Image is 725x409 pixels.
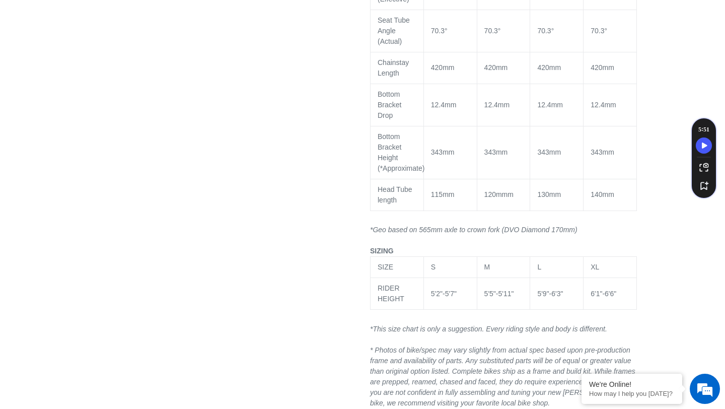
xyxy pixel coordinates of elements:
[591,101,616,109] span: 12.4mm
[370,247,394,255] span: SIZING
[431,27,448,35] span: 70.3°
[591,148,614,156] span: 343mm
[67,56,184,70] div: Chat with us now
[537,148,561,156] span: 343mm
[378,283,416,304] div: RIDER HEIGHT
[370,346,635,407] span: * Photos of bike/spec may vary slightly from actual spec based upon pre-production frame and avai...
[431,148,455,156] span: 343mm
[484,190,514,198] span: 120mmm
[378,185,412,204] span: Head Tube length
[370,226,577,234] span: *Geo based on 565mm axle to crown fork (DVO Diamond 170mm)
[431,101,457,109] span: 12.4mm
[537,63,561,72] span: 420mm
[537,190,561,198] span: 130mm
[591,289,629,299] div: 6'1"-6'6"
[591,262,629,272] div: XL
[589,390,675,397] p: How may I help you today?
[431,289,470,299] div: 5'2"-5'7"
[484,148,508,156] span: 343mm
[591,63,614,72] span: 420mm
[589,380,675,388] div: We're Online!
[537,289,576,299] div: 5'9"-6'3"
[431,63,455,72] span: 420mm
[11,55,26,71] div: Navigation go back
[537,262,576,272] div: L
[378,132,424,172] span: Bottom Bracket Height (*Approximate)
[378,90,401,119] span: Bottom Bracket Drop
[431,190,455,198] span: 115mm
[591,27,607,35] span: 70.3°
[484,63,508,72] span: 420mm
[378,58,409,77] span: Chainstay Length
[484,289,523,299] div: 5'5"-5'11"
[378,262,416,272] div: SIZE
[32,50,57,76] img: d_696896380_company_1647369064580_696896380
[378,16,410,45] span: Seat Tube Angle (Actual)
[484,262,523,272] div: M
[484,27,501,35] span: 70.3°
[537,27,554,35] span: 70.3°
[58,127,139,229] span: We're online!
[423,257,477,278] td: S
[165,5,189,29] div: Minimize live chat window
[591,190,614,198] span: 140mm
[537,101,563,109] span: 12.4mm
[5,275,192,310] textarea: Type your message and hit 'Enter'
[370,325,607,333] em: *This size chart is only a suggestion. Every riding style and body is different.
[484,101,510,109] span: 12.4mm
